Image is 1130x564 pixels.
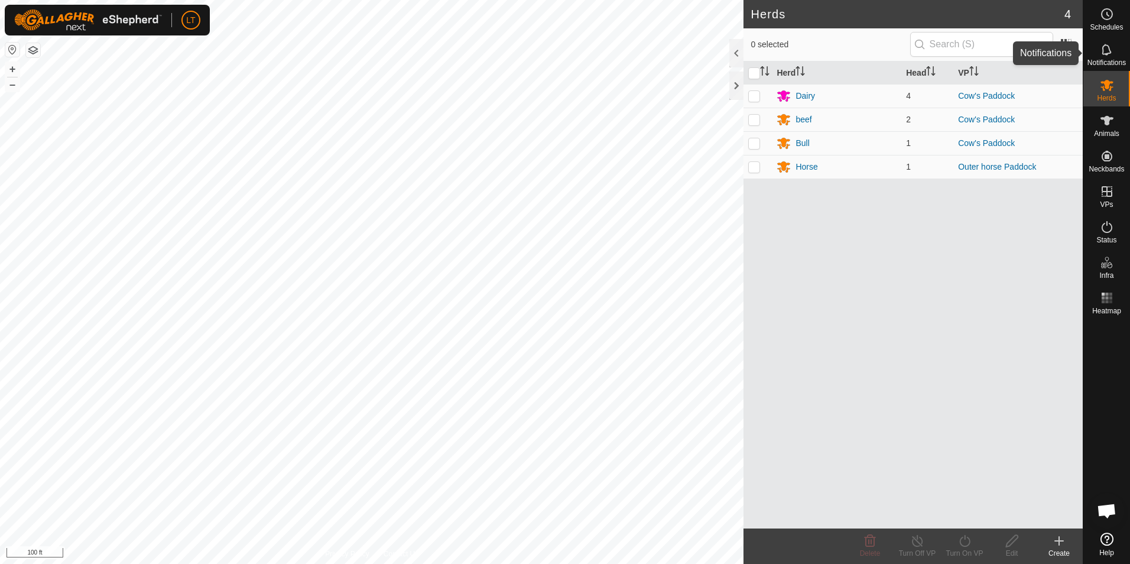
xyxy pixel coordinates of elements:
span: Heatmap [1092,307,1121,315]
span: LT [186,14,195,27]
span: 2 [906,115,911,124]
span: Infra [1099,272,1113,279]
span: Animals [1094,130,1119,137]
div: Turn Off VP [894,548,941,559]
div: Turn On VP [941,548,988,559]
a: Cow's Paddock [958,138,1015,148]
p-sorticon: Activate to sort [926,68,936,77]
span: 4 [906,91,911,101]
img: Gallagher Logo [14,9,162,31]
span: Notifications [1087,59,1126,66]
span: Herds [1097,95,1116,102]
span: 0 selected [751,38,910,51]
th: VP [953,61,1083,85]
span: 4 [1064,5,1071,23]
span: Help [1099,549,1114,556]
p-sorticon: Activate to sort [969,68,979,77]
a: Cow's Paddock [958,91,1015,101]
a: Outer horse Paddock [958,162,1036,171]
a: Open chat [1089,493,1125,529]
input: Search (S) [910,32,1053,57]
span: Neckbands [1089,166,1124,173]
button: – [5,77,20,92]
div: Bull [795,137,809,150]
th: Head [901,61,953,85]
div: beef [795,114,811,126]
span: Schedules [1090,24,1123,31]
a: Help [1083,528,1130,561]
p-sorticon: Activate to sort [760,68,769,77]
button: Map Layers [26,43,40,57]
h2: Herds [751,7,1064,21]
a: Cow's Paddock [958,115,1015,124]
span: Status [1096,236,1116,244]
div: Dairy [795,90,815,102]
a: Contact Us [384,549,418,559]
th: Herd [772,61,901,85]
span: 1 [906,162,911,171]
div: Create [1035,548,1083,559]
button: + [5,62,20,76]
span: Delete [860,549,881,557]
p-sorticon: Activate to sort [795,68,805,77]
span: 1 [906,138,911,148]
a: Privacy Policy [325,549,369,559]
div: Edit [988,548,1035,559]
button: Reset Map [5,43,20,57]
div: Horse [795,161,817,173]
span: VPs [1100,201,1113,208]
